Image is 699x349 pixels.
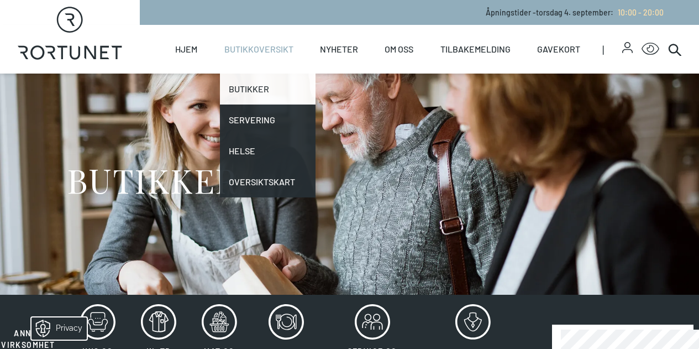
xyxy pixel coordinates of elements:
[602,25,622,74] span: |
[320,25,358,74] a: Nyheter
[220,74,316,105] a: Butikker
[220,166,316,197] a: Oversiktskart
[67,159,238,201] h1: BUTIKKER
[175,25,197,74] a: Hjem
[613,8,664,17] a: 10:00 - 20:00
[220,136,316,166] a: Helse
[385,25,413,74] a: Om oss
[224,25,293,74] a: Butikkoversikt
[618,8,664,17] span: 10:00 - 20:00
[537,25,580,74] a: Gavekort
[440,25,511,74] a: Tilbakemelding
[486,7,664,18] p: Åpningstider - torsdag 4. september :
[642,40,659,58] button: Open Accessibility Menu
[11,314,101,343] iframe: Manage Preferences
[220,105,316,136] a: Servering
